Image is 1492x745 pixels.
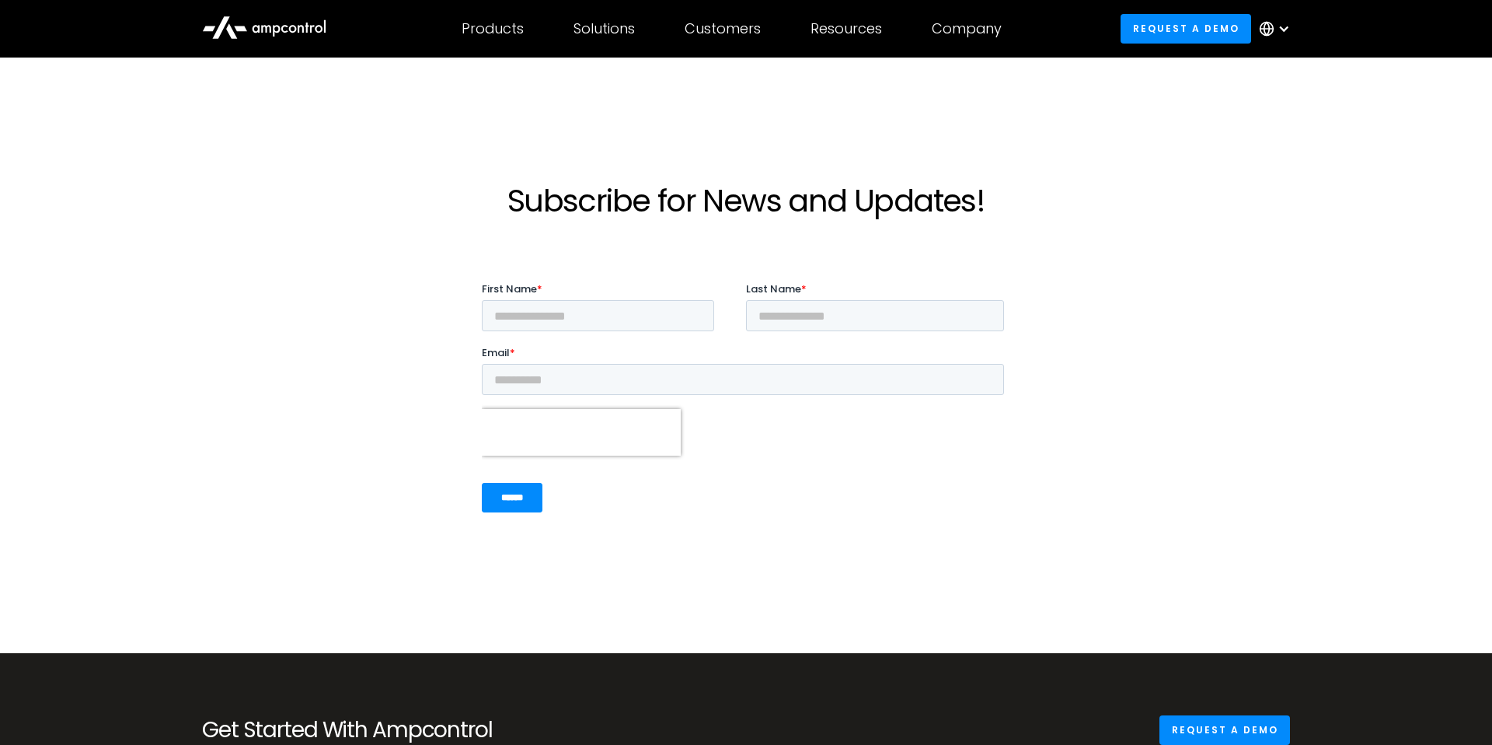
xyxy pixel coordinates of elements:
[573,20,635,37] div: Solutions
[1121,14,1251,43] a: Request a demo
[482,282,1010,540] iframe: Form 0
[462,20,524,37] div: Products
[932,20,1002,37] div: Company
[810,20,882,37] div: Resources
[202,717,544,743] h2: Get Started With Ampcontrol
[1159,715,1290,744] a: Request a demo
[685,20,761,37] div: Customers
[482,182,1010,219] h1: Subscribe for News and Updates!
